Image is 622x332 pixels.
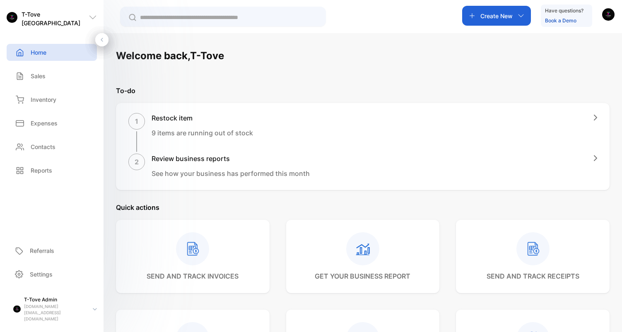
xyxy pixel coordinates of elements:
[31,142,55,151] p: Contacts
[135,157,139,167] p: 2
[602,8,615,21] img: avatar
[116,48,224,63] h1: Welcome back, T-Tove
[13,306,21,313] img: profile
[22,10,89,27] p: T-Tove [GEOGRAPHIC_DATA]
[152,113,253,123] h1: Restock item
[31,119,58,128] p: Expenses
[602,6,615,26] button: avatar
[30,270,53,279] p: Settings
[31,166,52,175] p: Reports
[487,271,579,281] p: send and track receipts
[135,116,138,126] p: 1
[24,296,86,303] p: T-Tove Admin
[31,48,46,57] p: Home
[31,72,46,80] p: Sales
[480,12,513,20] p: Create New
[7,12,17,23] img: logo
[116,202,610,212] p: Quick actions
[152,128,253,138] p: 9 items are running out of stock
[462,6,531,26] button: Create New
[545,7,583,15] p: Have questions?
[545,17,576,24] a: Book a Demo
[152,154,310,164] h1: Review business reports
[24,303,86,322] p: [DOMAIN_NAME][EMAIL_ADDRESS][DOMAIN_NAME]
[147,271,239,281] p: send and track invoices
[315,271,410,281] p: get your business report
[152,168,310,178] p: See how your business has performed this month
[116,86,610,96] p: To-do
[30,246,54,255] p: Referrals
[31,95,56,104] p: Inventory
